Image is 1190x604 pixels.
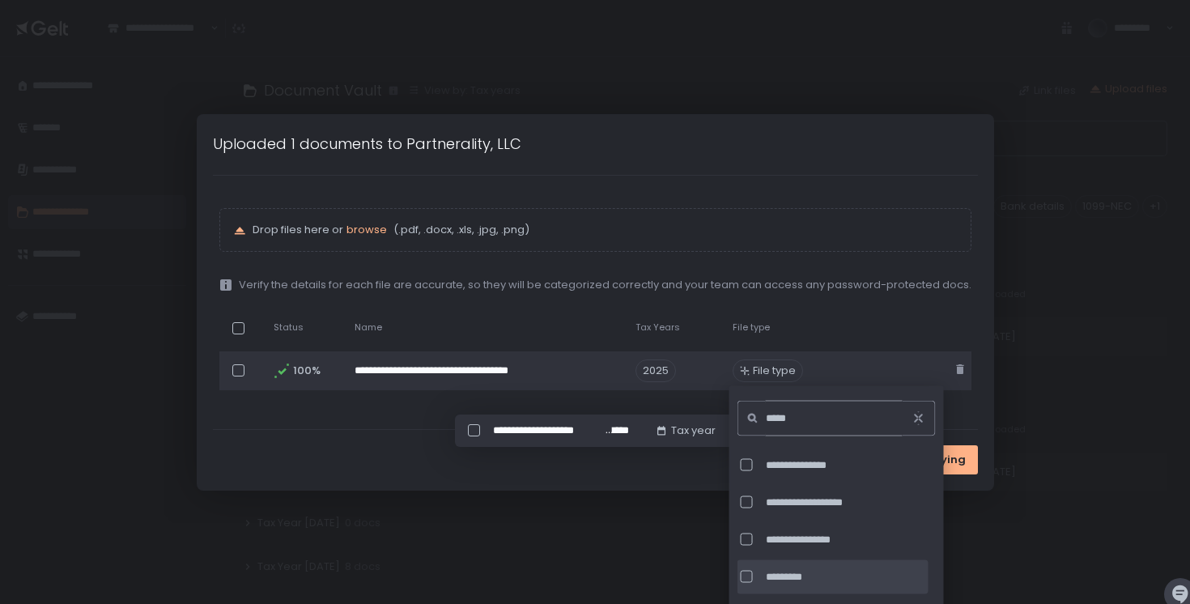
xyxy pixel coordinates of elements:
[635,359,676,382] span: 2025
[390,223,529,237] span: (.pdf, .docx, .xls, .jpg, .png)
[733,321,770,334] span: File type
[753,364,796,378] span: File type
[355,321,382,334] span: Name
[213,133,521,155] h1: Uploaded 1 documents to Partnerality, LLC
[655,423,716,438] button: Tax year
[293,364,319,378] span: 100%
[274,321,304,334] span: Status
[346,222,387,237] span: browse
[635,321,680,334] span: Tax Years
[239,278,971,292] span: Verify the details for each file are accurate, so they will be categorized correctly and your tea...
[346,223,387,237] button: browse
[253,223,958,237] p: Drop files here or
